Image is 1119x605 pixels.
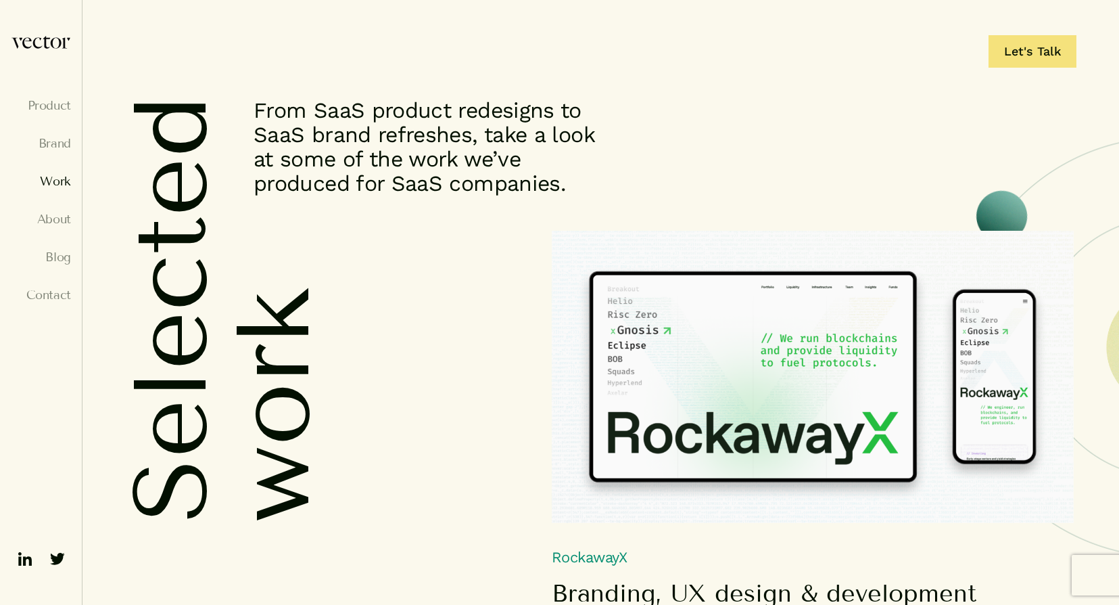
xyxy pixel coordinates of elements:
[11,288,71,302] a: Contact
[11,250,71,264] a: Blog
[14,548,36,570] img: ico-linkedin
[552,231,1074,565] h6: RockawayX
[120,95,181,522] h1: Selected work
[11,99,71,112] a: Product
[11,175,71,188] a: Work
[11,137,71,150] a: Brand
[989,35,1076,68] a: Let's Talk
[47,548,68,570] img: ico-twitter-fill
[11,212,71,226] a: About
[254,98,619,196] p: From SaaS product redesigns to SaaS brand refreshes, take a look at some of the work we’ve produc...
[552,231,1074,523] img: RockawayX homepage UX design for desktop and mobile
